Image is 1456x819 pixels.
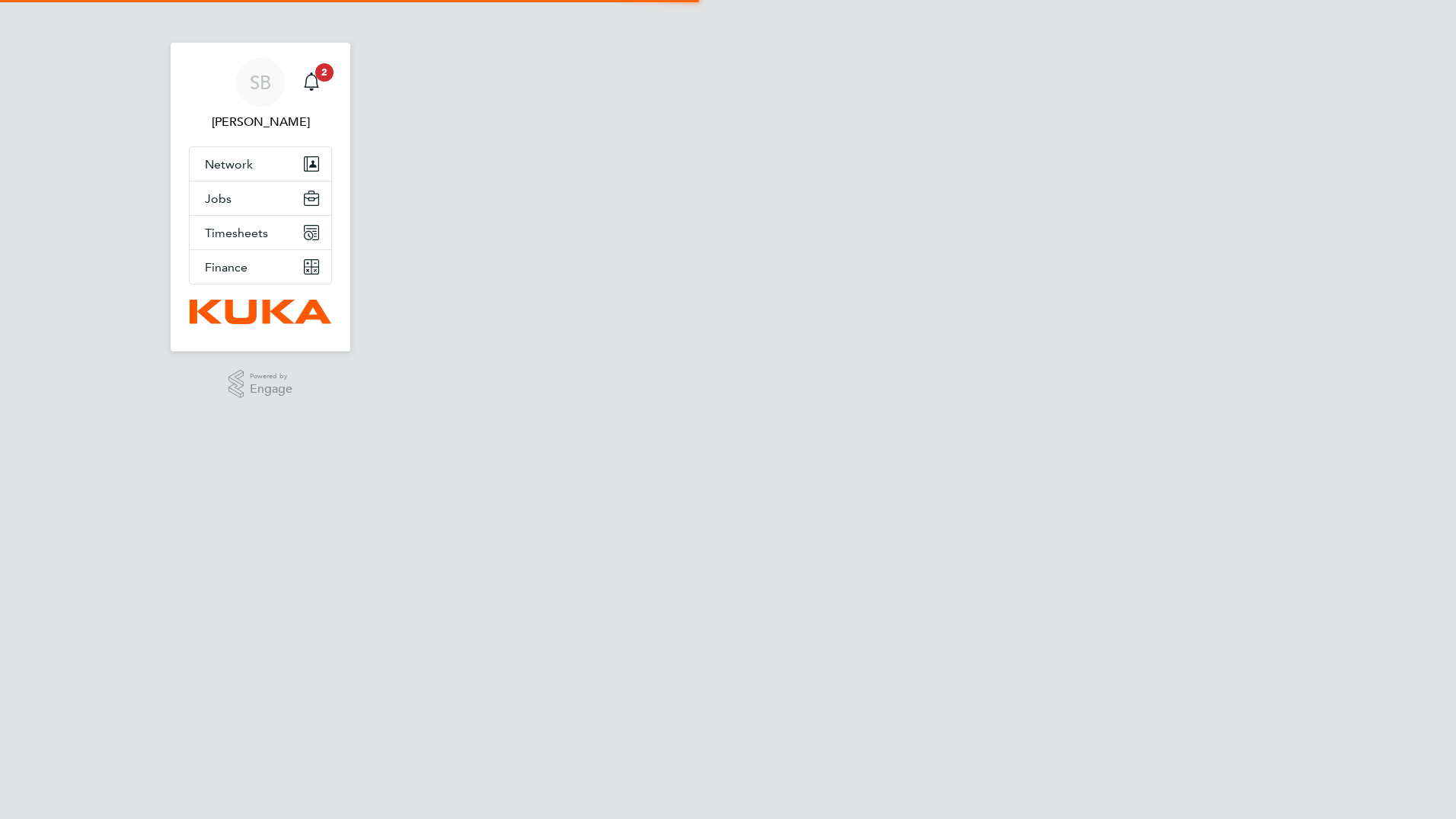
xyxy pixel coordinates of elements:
a: SB[PERSON_NAME] [189,58,332,131]
span: SB [250,72,271,92]
span: Jobs [205,191,231,206]
span: Finance [205,260,247,275]
span: Engage [250,383,292,396]
button: Timesheets [190,216,331,249]
a: Powered byEngage [228,370,293,399]
a: Go to home page [189,300,332,324]
a: 2 [296,58,327,107]
span: Timesheets [205,226,268,240]
span: 2 [315,63,334,82]
button: Jobs [190,181,331,215]
button: Network [190,147,331,181]
span: Network [205,157,253,172]
img: kuka-logo-retina.png [190,300,331,324]
span: Powered by [250,370,292,383]
nav: Main navigation [171,43,350,352]
button: Finance [190,250,331,284]
span: Susan Busby [189,113,332,131]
